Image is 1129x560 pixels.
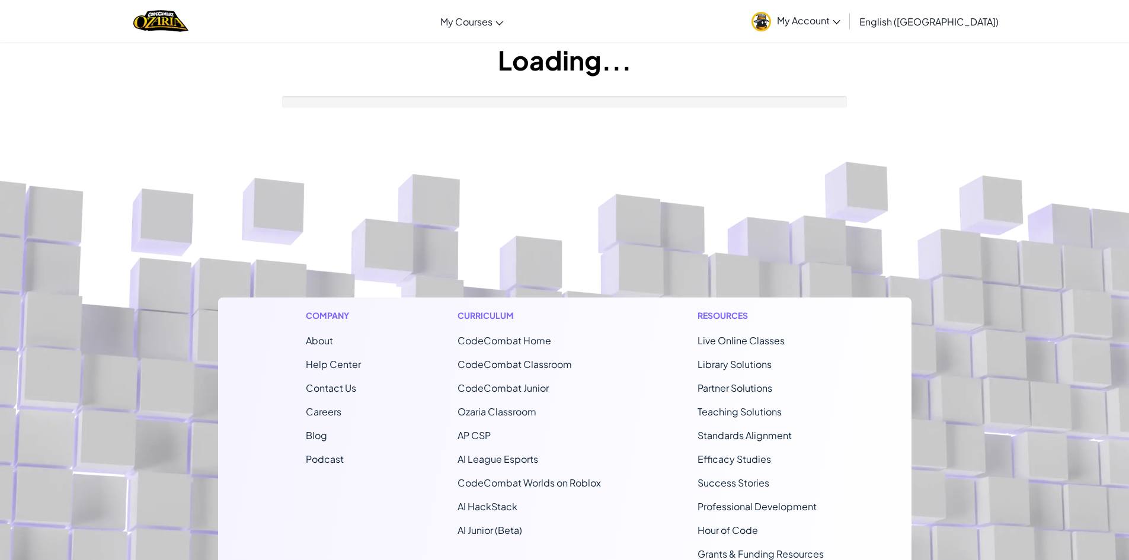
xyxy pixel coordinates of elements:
[698,500,817,513] a: Professional Development
[458,524,522,536] a: AI Junior (Beta)
[306,453,344,465] a: Podcast
[698,382,772,394] a: Partner Solutions
[306,309,361,322] h1: Company
[698,405,782,418] a: Teaching Solutions
[133,9,188,33] a: Ozaria by CodeCombat logo
[458,453,538,465] a: AI League Esports
[458,358,572,370] a: CodeCombat Classroom
[133,9,188,33] img: Home
[458,309,601,322] h1: Curriculum
[698,429,792,441] a: Standards Alignment
[306,334,333,347] a: About
[698,453,771,465] a: Efficacy Studies
[306,382,356,394] span: Contact Us
[751,12,771,31] img: avatar
[306,429,327,441] a: Blog
[698,476,769,489] a: Success Stories
[859,15,999,28] span: English ([GEOGRAPHIC_DATA])
[698,334,785,347] a: Live Online Classes
[698,548,824,560] a: Grants & Funding Resources
[746,2,846,40] a: My Account
[458,382,549,394] a: CodeCombat Junior
[434,5,509,37] a: My Courses
[698,524,758,536] a: Hour of Code
[777,14,840,27] span: My Account
[698,309,824,322] h1: Resources
[698,358,772,370] a: Library Solutions
[440,15,492,28] span: My Courses
[458,500,517,513] a: AI HackStack
[853,5,1005,37] a: English ([GEOGRAPHIC_DATA])
[458,429,491,441] a: AP CSP
[306,405,341,418] a: Careers
[458,334,551,347] span: CodeCombat Home
[458,405,536,418] a: Ozaria Classroom
[306,358,361,370] a: Help Center
[458,476,601,489] a: CodeCombat Worlds on Roblox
